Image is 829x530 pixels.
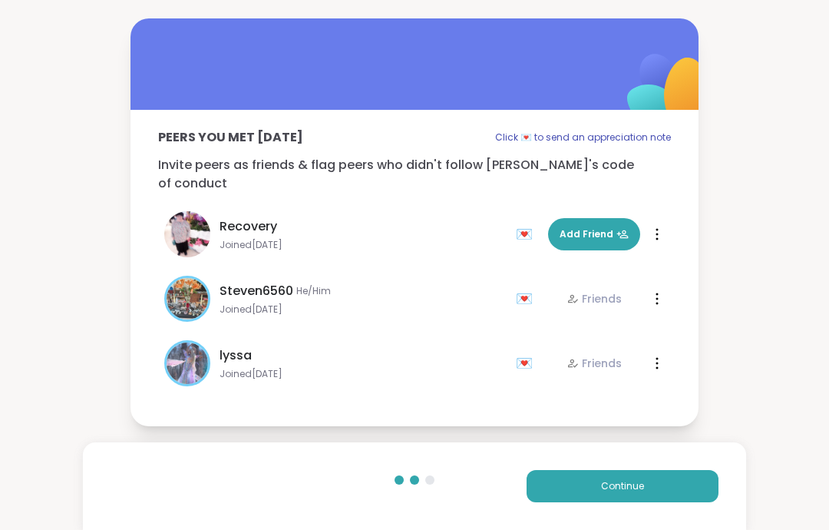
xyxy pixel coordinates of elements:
button: Continue [527,470,718,502]
div: 💌 [516,351,539,376]
span: Steven6560 [220,282,293,300]
div: 💌 [516,222,539,247]
span: Joined [DATE] [220,239,507,251]
div: Friends [566,356,622,371]
p: Invite peers as friends & flag peers who didn't follow [PERSON_NAME]'s code of conduct [158,156,671,193]
img: Steven6560 [167,278,208,320]
span: lyssa [220,346,252,365]
img: Recovery [164,211,210,257]
span: Joined [DATE] [220,303,507,316]
div: Friends [566,291,622,306]
img: lyssa [167,343,208,384]
div: 💌 [516,287,539,311]
span: Add Friend [560,227,629,241]
img: ShareWell Logomark [591,14,744,167]
p: Peers you met [DATE] [158,128,303,147]
span: Recovery [220,217,277,236]
span: Continue [601,479,644,493]
span: Joined [DATE] [220,368,507,380]
button: Add Friend [548,218,640,250]
span: He/Him [296,285,331,297]
p: Click 💌 to send an appreciation note [495,128,671,147]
